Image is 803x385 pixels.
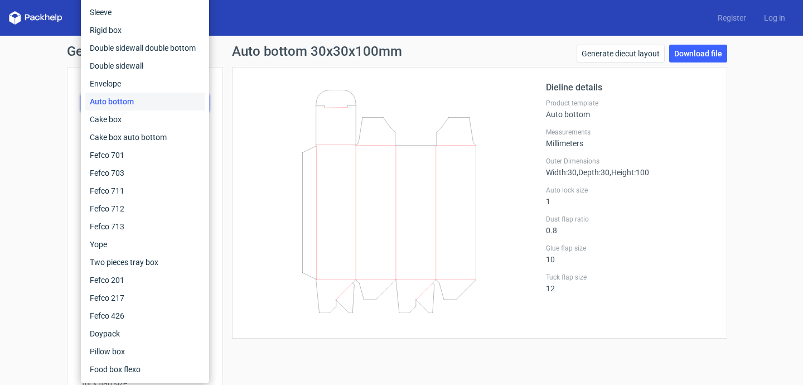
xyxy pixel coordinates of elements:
[85,75,205,93] div: Envelope
[546,128,713,148] div: Millimeters
[546,128,713,137] label: Measurements
[609,168,649,177] span: , Height : 100
[546,215,713,224] label: Dust flap ratio
[546,244,713,264] div: 10
[85,235,205,253] div: Yope
[85,3,205,21] div: Sleeve
[85,360,205,378] div: Food box flexo
[85,164,205,182] div: Fefco 703
[709,12,755,23] a: Register
[546,273,713,282] label: Tuck flap size
[80,12,127,23] a: Dielines
[85,57,205,75] div: Double sidewall
[546,186,713,206] div: 1
[546,157,713,166] label: Outer Dimensions
[669,45,727,62] a: Download file
[755,12,794,23] a: Log in
[85,182,205,200] div: Fefco 711
[546,186,713,195] label: Auto lock size
[577,168,609,177] span: , Depth : 30
[85,93,205,110] div: Auto bottom
[67,45,736,58] h1: Generate new dieline
[85,343,205,360] div: Pillow box
[546,273,713,293] div: 12
[232,45,402,58] h1: Auto bottom 30x30x100mm
[85,307,205,325] div: Fefco 426
[85,218,205,235] div: Fefco 713
[85,128,205,146] div: Cake box auto bottom
[85,200,205,218] div: Fefco 712
[85,271,205,289] div: Fefco 201
[85,21,205,39] div: Rigid box
[85,325,205,343] div: Doypack
[546,99,713,108] label: Product template
[546,81,713,94] h2: Dieline details
[546,244,713,253] label: Glue flap size
[546,99,713,119] div: Auto bottom
[85,110,205,128] div: Cake box
[85,39,205,57] div: Double sidewall double bottom
[546,168,577,177] span: Width : 30
[85,253,205,271] div: Two pieces tray box
[85,146,205,164] div: Fefco 701
[85,289,205,307] div: Fefco 217
[546,215,713,235] div: 0.8
[577,45,665,62] a: Generate diecut layout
